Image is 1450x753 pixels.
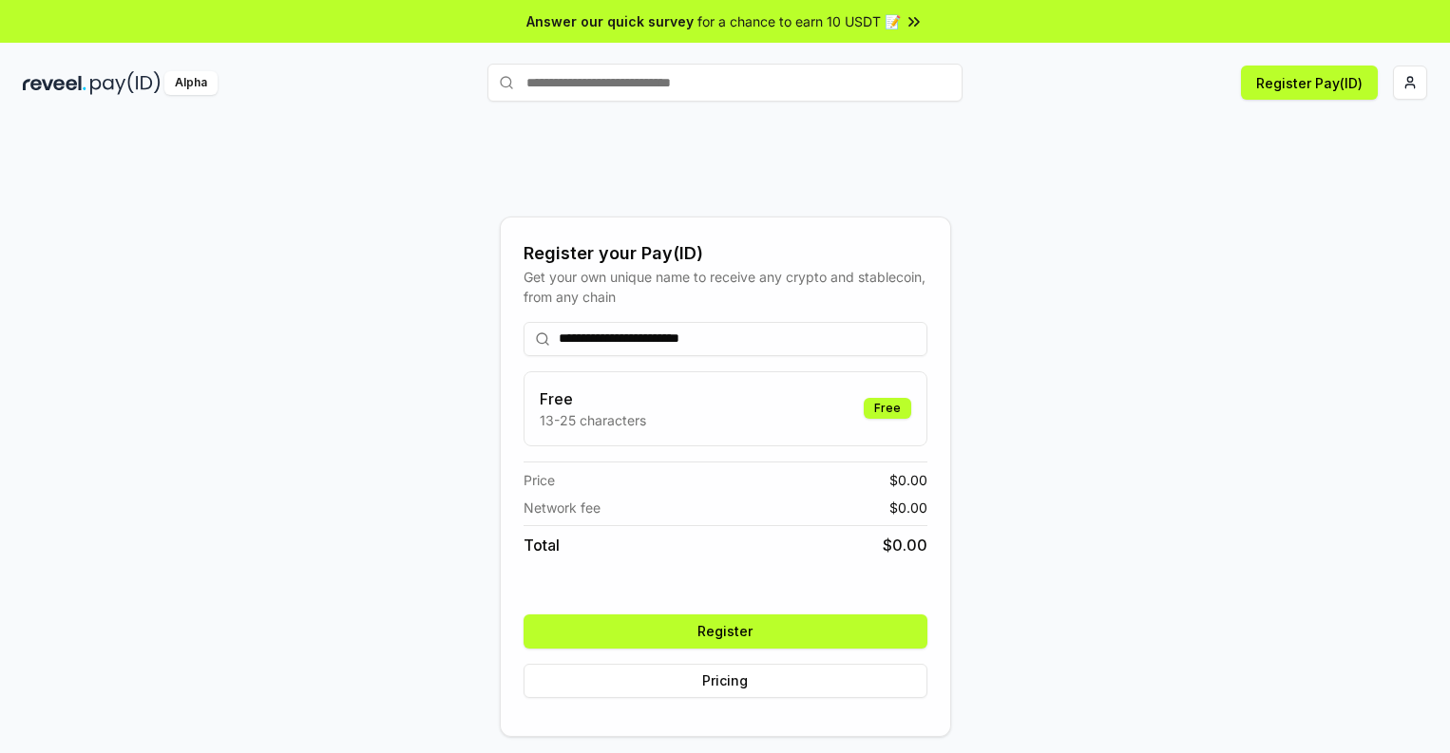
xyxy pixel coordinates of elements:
[540,410,646,430] p: 13-25 characters
[23,71,86,95] img: reveel_dark
[526,11,694,31] span: Answer our quick survey
[524,470,555,490] span: Price
[889,498,927,518] span: $ 0.00
[883,534,927,556] span: $ 0.00
[889,470,927,490] span: $ 0.00
[524,240,927,267] div: Register your Pay(ID)
[90,71,161,95] img: pay_id
[864,398,911,419] div: Free
[524,267,927,307] div: Get your own unique name to receive any crypto and stablecoin, from any chain
[164,71,218,95] div: Alpha
[524,614,927,649] button: Register
[540,387,646,410] h3: Free
[697,11,901,31] span: for a chance to earn 10 USDT 📝
[1241,66,1378,100] button: Register Pay(ID)
[524,534,560,556] span: Total
[524,664,927,698] button: Pricing
[524,498,601,518] span: Network fee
